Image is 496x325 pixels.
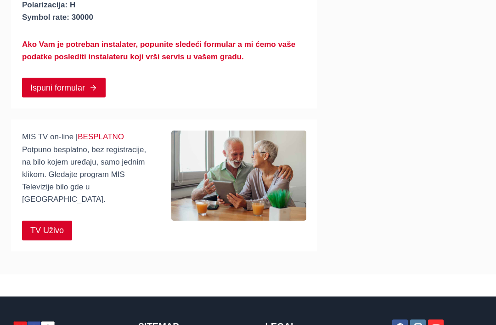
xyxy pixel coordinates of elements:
strong: Ako Vam je potreban instalater, popunite sledeći formular a mi ćemo vaše podatke poslediti instal... [22,40,295,61]
span: Ispuni formular [30,81,85,95]
a: Ispuni formular [22,78,106,97]
span: TV Uživo [30,224,64,237]
p: MIS TV on-line | Potpuno besplatno, bez registracije, na bilo kojem uređaju, samo jednim klikom. ... [22,131,157,205]
red: BESPLATNO [78,132,124,141]
a: TV Uživo [22,221,72,240]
